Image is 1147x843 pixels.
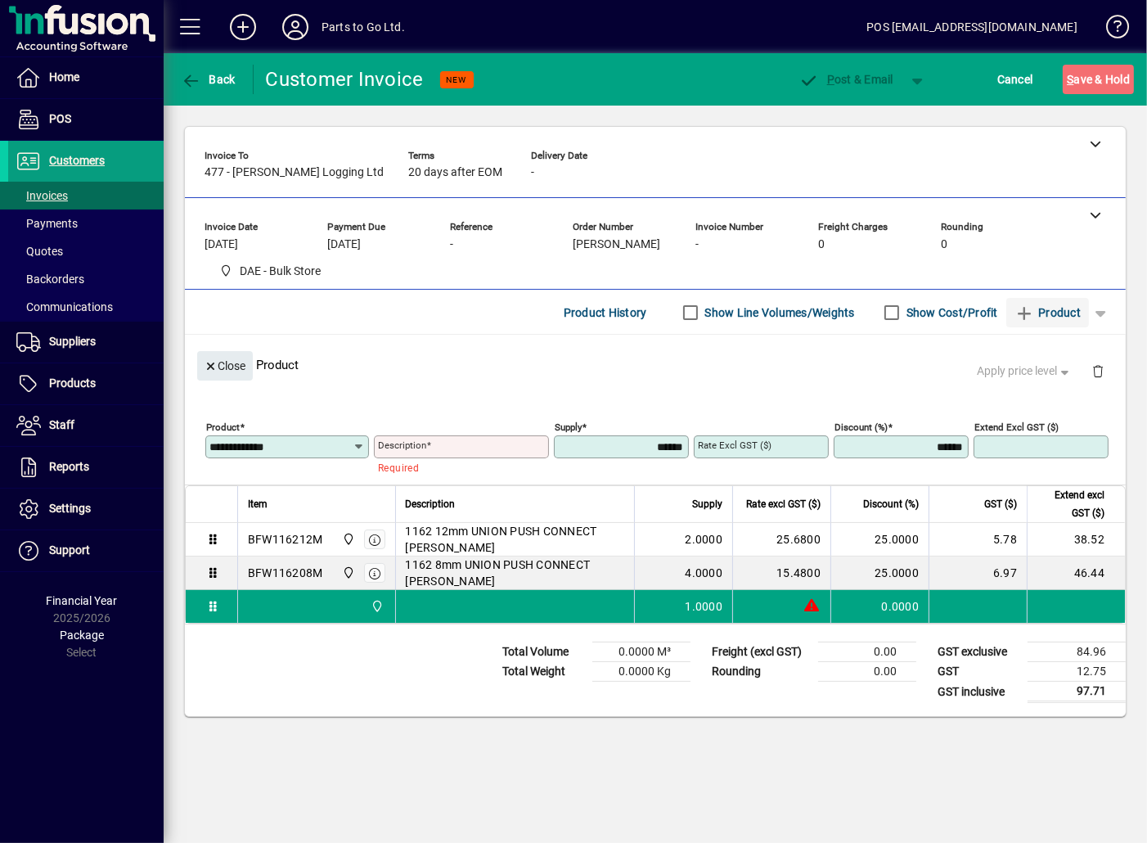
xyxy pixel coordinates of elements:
[16,273,84,286] span: Backorders
[704,662,818,682] td: Rounding
[573,238,660,251] span: [PERSON_NAME]
[8,447,164,488] a: Reports
[929,557,1027,590] td: 6.97
[929,523,1027,557] td: 5.78
[8,293,164,321] a: Communications
[49,502,91,515] span: Settings
[531,166,534,179] span: -
[49,335,96,348] span: Suppliers
[406,557,625,589] span: 1162 8mm UNION PUSH CONNECT [PERSON_NAME]
[830,557,929,590] td: 25.0000
[929,642,1028,662] td: GST exclusive
[447,74,467,85] span: NEW
[866,14,1077,40] div: POS [EMAIL_ADDRESS][DOMAIN_NAME]
[269,12,322,42] button: Profile
[830,590,929,623] td: 0.0000
[49,543,90,557] span: Support
[213,261,328,282] span: DAE - Bulk Store
[1028,662,1126,682] td: 12.75
[1094,3,1127,56] a: Knowledge Base
[16,217,78,230] span: Payments
[698,440,771,451] mat-label: Rate excl GST ($)
[818,642,916,662] td: 0.00
[60,629,104,642] span: Package
[327,238,361,251] span: [DATE]
[49,112,71,125] span: POS
[929,682,1028,702] td: GST inclusive
[686,565,723,581] span: 4.0000
[863,495,919,513] span: Discount (%)
[984,495,1017,513] span: GST ($)
[903,304,998,321] label: Show Cost/Profit
[49,154,105,167] span: Customers
[746,495,821,513] span: Rate excl GST ($)
[47,594,118,607] span: Financial Year
[974,421,1059,433] mat-label: Extend excl GST ($)
[1028,682,1126,702] td: 97.71
[205,238,238,251] span: [DATE]
[367,597,385,615] span: DAE - Bulk Store
[378,440,426,451] mat-label: Description
[834,421,888,433] mat-label: Discount (%)
[49,460,89,473] span: Reports
[494,662,592,682] td: Total Weight
[8,489,164,530] a: Settings
[8,57,164,98] a: Home
[8,363,164,404] a: Products
[177,65,240,94] button: Back
[704,642,818,662] td: Freight (excl GST)
[798,73,893,86] span: ost & Email
[8,237,164,265] a: Quotes
[743,531,821,548] div: 25.6800
[217,12,269,42] button: Add
[193,358,257,372] app-page-header-button: Close
[592,662,690,682] td: 0.0000 Kg
[8,182,164,210] a: Invoices
[1027,557,1125,590] td: 46.44
[971,357,1079,386] button: Apply price level
[997,66,1033,92] span: Cancel
[686,531,723,548] span: 2.0000
[197,351,253,381] button: Close
[555,421,582,433] mat-label: Supply
[185,335,1126,394] div: Product
[686,598,723,615] span: 1.0000
[49,418,74,431] span: Staff
[338,564,357,582] span: DAE - Bulk Store
[248,565,323,581] div: BFW116208M
[8,322,164,363] a: Suppliers
[929,662,1028,682] td: GST
[241,263,322,280] span: DAE - Bulk Store
[557,298,654,327] button: Product History
[993,65,1037,94] button: Cancel
[8,210,164,237] a: Payments
[378,458,536,476] mat-error: Required
[164,65,254,94] app-page-header-button: Back
[592,642,690,662] td: 0.0000 M³
[49,376,96,390] span: Products
[1078,363,1118,378] app-page-header-button: Delete
[564,300,647,326] span: Product History
[206,421,240,433] mat-label: Product
[818,238,825,251] span: 0
[692,495,722,513] span: Supply
[408,166,502,179] span: 20 days after EOM
[16,245,63,258] span: Quotes
[827,73,834,86] span: P
[266,66,424,92] div: Customer Invoice
[16,189,68,202] span: Invoices
[322,14,405,40] div: Parts to Go Ltd.
[8,405,164,446] a: Staff
[941,238,947,251] span: 0
[1067,66,1130,92] span: ave & Hold
[702,304,855,321] label: Show Line Volumes/Weights
[1027,523,1125,557] td: 38.52
[695,238,699,251] span: -
[1078,351,1118,390] button: Delete
[1067,73,1073,86] span: S
[49,70,79,83] span: Home
[8,530,164,571] a: Support
[1028,642,1126,662] td: 84.96
[1063,65,1134,94] button: Save & Hold
[790,65,902,94] button: Post & Email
